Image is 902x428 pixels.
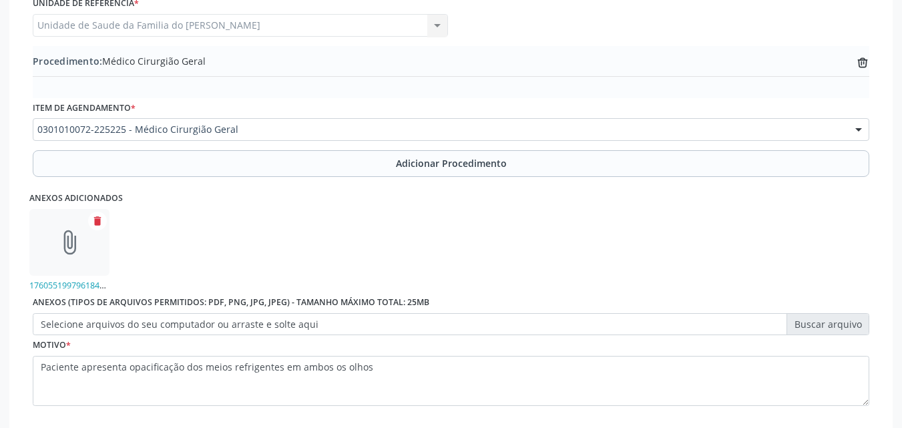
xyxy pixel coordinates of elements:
[33,98,136,119] label: Item de agendamento
[88,212,107,230] button: delete
[33,292,429,313] label: Anexos (Tipos de arquivos permitidos: PDF, PNG, JPG, JPEG) - Tamanho máximo total: 25MB
[91,215,103,227] i: delete
[33,335,71,356] label: Motivo
[37,123,842,136] span: 0301010072-225225 - Médico Cirurgião Geral
[29,188,123,209] label: Anexos adicionados
[29,280,193,291] a: 17605519979618478125639609663746.jpg
[396,156,507,170] span: Adicionar Procedimento
[33,55,102,67] span: Procedimento:
[56,229,83,256] i: attach_file
[33,150,869,177] button: Adicionar Procedimento
[33,54,206,68] span: Médico Cirurgião Geral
